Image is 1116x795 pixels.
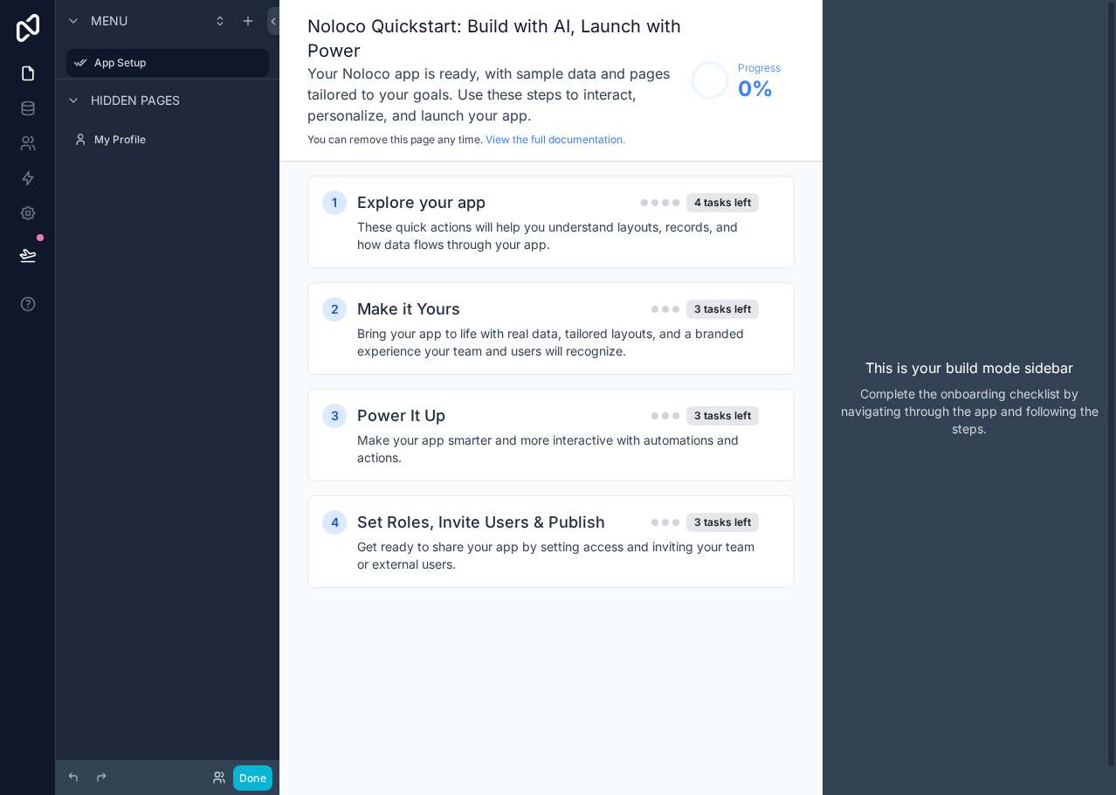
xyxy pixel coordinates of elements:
span: You can remove this page any time. [307,133,483,146]
label: App Setup [94,56,258,70]
button: Done [233,765,272,791]
p: Complete the onboarding checklist by navigating through the app and following the steps. [837,385,1102,438]
p: This is your build mode sidebar [865,357,1073,378]
a: App Setup [66,49,269,77]
span: 0 % [738,75,781,103]
h3: Your Noloco app is ready, with sample data and pages tailored to your goals. Use these steps to i... [307,63,682,126]
a: My Profile [66,126,269,154]
label: My Profile [94,133,265,147]
a: View the full documentation. [486,133,625,146]
span: Hidden pages [91,92,180,109]
span: Progress [738,61,781,75]
h1: Noloco Quickstart: Build with AI, Launch with Power [307,14,682,63]
span: Menu [91,12,127,30]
